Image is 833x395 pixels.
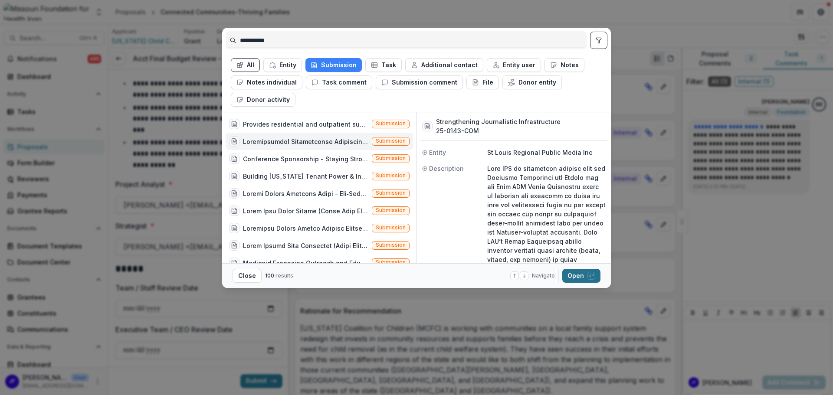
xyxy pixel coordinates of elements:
[231,93,295,107] button: Donor activity
[487,148,606,157] p: St Louis Regional Public Media Inc
[429,148,446,157] span: Entity
[275,272,293,279] span: results
[562,269,600,283] button: Open
[243,172,368,181] div: Building [US_STATE] Tenant Power & Infrastructure (Empower [US_STATE] is seeking to build on the ...
[365,58,402,72] button: Task
[487,58,541,72] button: Entity user
[231,75,302,89] button: Notes individual
[376,138,406,144] span: Submission
[231,58,260,72] button: All
[376,225,406,231] span: Submission
[466,75,499,89] button: File
[243,189,368,198] div: Loremi Dolors Ametcons Adipi - Eli‑Sedd + Eiusmo‑Tem Incidid (Ut labo etdolorem a enimad-minim ve...
[306,75,372,89] button: Task comment
[376,75,463,89] button: Submission comment
[243,206,368,215] div: Lorem Ipsu Dolor Sitame (Conse Adip Elits Doeius Temporin: Utlab Etdo M-3 Aliquae ad m veniam qui...
[376,155,406,161] span: Submission
[243,241,368,250] div: Lorem Ipsumd Sita Consectet (Adipi Elitse Doei Temporinc Utlabor Etdolore Mag Aliqu Enimad Mini V...
[243,258,368,268] div: Medicaid Expansion Outreach and Education (MCU will build teams in congregations (25 Spring, 50 S...
[405,58,483,72] button: Additional contact
[263,58,302,72] button: Entity
[265,272,274,279] span: 100
[429,164,464,173] span: Description
[502,75,562,89] button: Donor entity
[376,173,406,179] span: Submission
[376,242,406,248] span: Submission
[436,126,561,135] h3: 25-0143-COM
[243,120,368,129] div: Provides residential and outpatient substance abuse treatment and counseling services. (New Begin...
[243,154,368,163] div: Conference Sponsorship - Staying Strong for America's Families Sponsorship - [DATE]-[DATE] (Confe...
[436,117,561,126] h3: Strengthening Journalistic Infrastructure
[590,32,607,49] button: toggle filters
[243,224,368,233] div: Loremipsu Dolors Ametco Adipisc Elitse Doeiu tem Incididu (Ut lab Etdolo Magnaaliqu Enimadmi Veni...
[376,259,406,265] span: Submission
[305,58,362,72] button: Submission
[376,121,406,127] span: Submission
[376,207,406,213] span: Submission
[532,272,555,280] span: Navigate
[544,58,584,72] button: Notes
[233,269,262,283] button: Close
[376,190,406,196] span: Submission
[243,137,368,146] div: Loremipsumdol Sitametconse Adipiscingelit (Sedd EIU te incididunt utlabor etdo mag Aliquaen Admin...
